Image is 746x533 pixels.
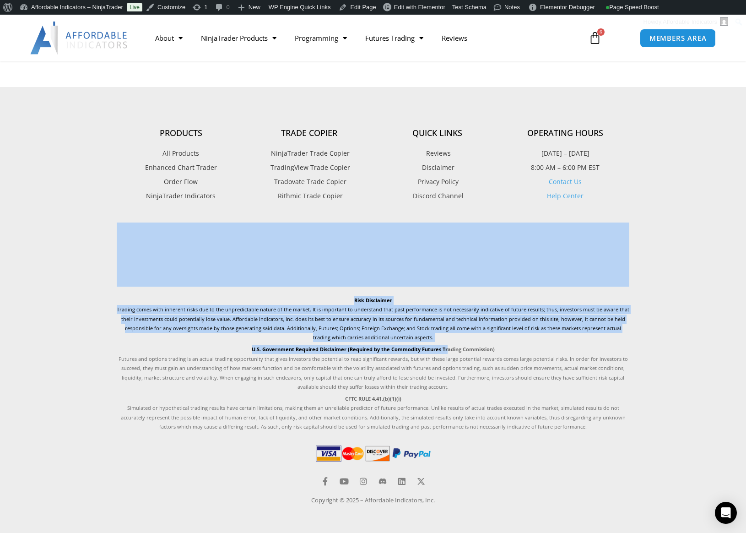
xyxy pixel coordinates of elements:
[245,147,373,159] a: NinjaTrader Trade Copier
[394,4,445,11] span: Edit with Elementor
[245,190,373,202] a: Rithmic Trade Copier
[146,190,216,202] span: NinjaTrader Indicators
[252,346,495,353] strong: U.S. Government Required Disclaimer (Required by the Commodity Futures Trading Commission)
[663,18,717,25] span: Affordable Indicators
[117,162,245,174] a: Enhanced Chart Trader
[424,147,451,159] span: Reviews
[597,28,605,36] span: 6
[117,296,629,343] p: Trading comes with inherent risks due to the unpredictable nature of the market. It is important ...
[373,162,501,174] a: Disclaimer
[117,394,629,432] p: Simulated or hypothetical trading results have certain limitations, making them an unreliable pre...
[117,176,245,188] a: Order Flow
[411,190,464,202] span: Discord Channel
[117,147,245,159] a: All Products
[117,345,629,392] p: Futures and options trading is an actual trading opportunity that gives investors the potential t...
[30,22,129,54] img: LogoAI | Affordable Indicators – NinjaTrader
[501,128,629,138] h4: Operating Hours
[345,395,401,402] strong: CFTC RULE 4.41.(b)(1)(i)
[245,176,373,188] a: Tradovate Trade Copier
[245,162,373,174] a: TradingView Trade Copier
[146,27,578,49] nav: Menu
[268,162,350,174] span: TradingView Trade Copier
[373,147,501,159] a: Reviews
[356,27,432,49] a: Futures Trading
[373,128,501,138] h4: Quick Links
[649,35,707,42] span: MEMBERS AREA
[146,27,192,49] a: About
[117,128,245,138] h4: Products
[501,162,629,174] p: 8:00 AM – 6:00 PM EST
[286,27,356,49] a: Programming
[432,27,476,49] a: Reviews
[192,27,286,49] a: NinjaTrader Products
[162,147,199,159] span: All Products
[501,147,629,159] p: [DATE] – [DATE]
[420,162,454,174] span: Disclaimer
[117,190,245,202] a: NinjaTrader Indicators
[715,502,737,524] div: Open Intercom Messenger
[164,176,198,188] span: Order Flow
[416,176,459,188] span: Privacy Policy
[311,496,435,504] a: Copyright © 2025 – Affordable Indicators, Inc.
[373,176,501,188] a: Privacy Policy
[269,147,350,159] span: NinjaTrader Trade Copier
[354,297,392,304] strong: Risk Disclaimer
[117,223,629,287] iframe: Customer reviews powered by Trustpilot
[145,162,217,174] span: Enhanced Chart Trader
[276,190,343,202] span: Rithmic Trade Copier
[640,29,716,48] a: MEMBERS AREA
[314,443,432,463] img: PaymentIcons | Affordable Indicators – NinjaTrader
[640,15,732,29] a: Howdy,
[549,177,582,186] a: Contact Us
[127,3,142,11] a: Live
[547,191,584,200] a: Help Center
[575,25,615,51] a: 6
[373,190,501,202] a: Discord Channel
[272,176,346,188] span: Tradovate Trade Copier
[245,128,373,138] h4: Trade Copier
